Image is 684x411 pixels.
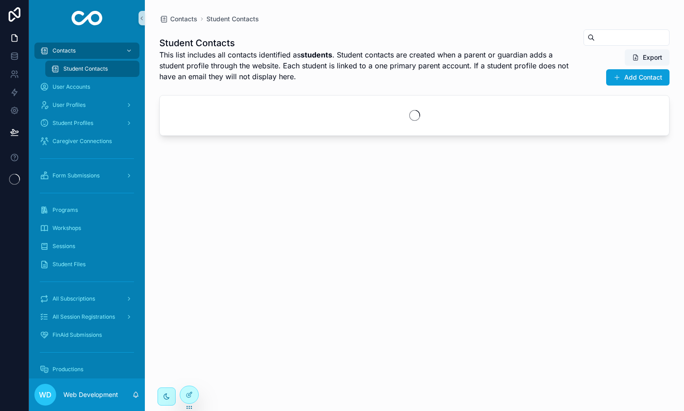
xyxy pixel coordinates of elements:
[53,47,76,54] span: Contacts
[53,138,112,145] span: Caregiver Connections
[53,101,86,109] span: User Profiles
[34,43,139,59] a: Contacts
[206,14,259,24] a: Student Contacts
[34,202,139,218] a: Programs
[53,119,93,127] span: Student Profiles
[34,133,139,149] a: Caregiver Connections
[29,36,145,378] div: scrollable content
[45,61,139,77] a: Student Contacts
[34,97,139,113] a: User Profiles
[34,361,139,378] a: Productions
[34,79,139,95] a: User Accounts
[34,115,139,131] a: Student Profiles
[34,167,139,184] a: Form Submissions
[159,37,574,49] h1: Student Contacts
[53,331,102,339] span: FinAid Submissions
[159,14,197,24] a: Contacts
[53,206,78,214] span: Programs
[34,327,139,343] a: FinAid Submissions
[34,291,139,307] a: All Subscriptions
[39,389,52,400] span: WD
[159,49,574,82] span: This list includes all contacts identified as . Student contacts are created when a parent or gua...
[301,50,332,59] strong: students
[53,172,100,179] span: Form Submissions
[53,313,115,320] span: All Session Registrations
[63,390,118,399] p: Web Development
[34,220,139,236] a: Workshops
[72,11,103,25] img: App logo
[34,256,139,272] a: Student Files
[625,49,670,66] button: Export
[34,309,139,325] a: All Session Registrations
[53,243,75,250] span: Sessions
[53,295,95,302] span: All Subscriptions
[170,14,197,24] span: Contacts
[53,366,83,373] span: Productions
[63,65,108,72] span: Student Contacts
[606,69,670,86] button: Add Contact
[34,238,139,254] a: Sessions
[53,261,86,268] span: Student Files
[53,83,90,91] span: User Accounts
[53,225,81,232] span: Workshops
